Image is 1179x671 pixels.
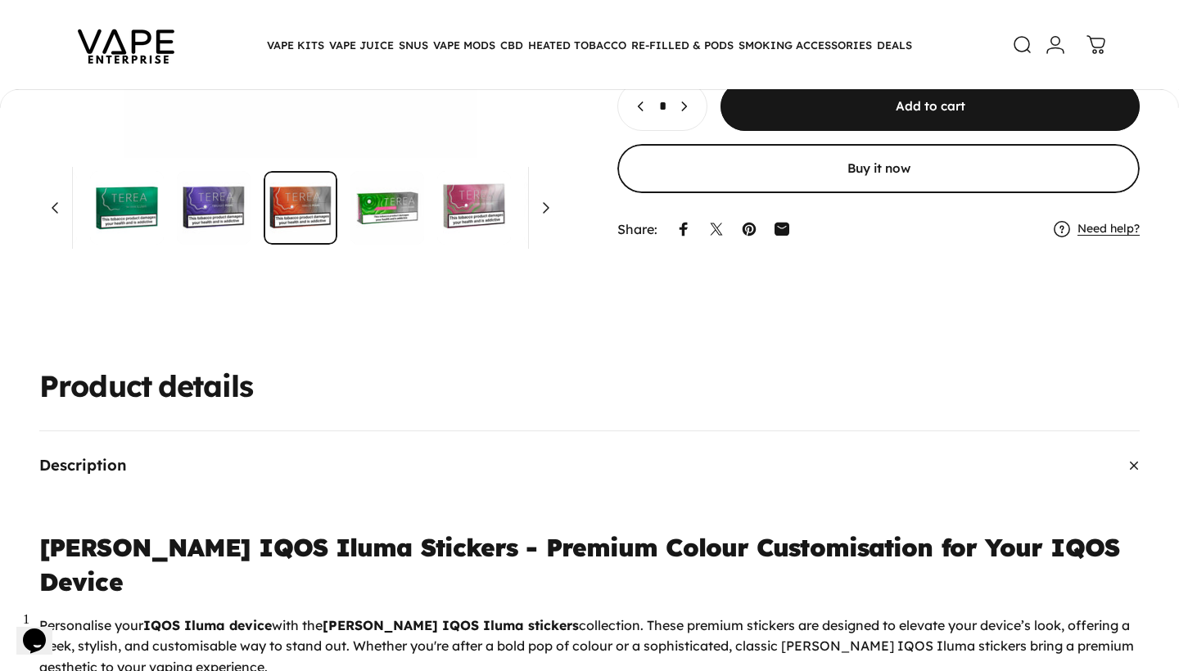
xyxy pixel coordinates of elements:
[264,171,337,245] img: TEREA IQOS Iluma sticks
[3,171,77,245] button: Go to item
[736,28,874,62] summary: SMOKING ACCESSORIES
[1078,27,1114,63] a: 0 items
[90,171,164,245] img: TEREA IQOS Iluma sticks
[39,457,127,473] span: Description
[629,28,736,62] summary: RE-FILLED & PODS
[1077,221,1140,236] a: Need help?
[52,7,200,83] img: Vape Enterprise
[158,372,253,401] animate-element: details
[617,143,1140,192] button: Buy it now
[177,171,251,245] img: TEREA IQOS Iluma sticks
[177,171,251,245] button: Go to item
[39,532,1119,597] strong: [PERSON_NAME] IQOS Iluma Stickers - Premium Colour Customisation for Your IQOS Device
[437,171,511,245] button: Go to item
[3,171,77,245] img: TEREA IQOS Iluma sticks
[618,82,656,129] button: Decrease quantity for TEREA IQOS Iluma sticks
[39,431,1140,499] summary: Description
[327,28,396,62] summary: VAPE JUICE
[396,28,431,62] summary: SNUS
[669,82,707,129] button: Increase quantity for TEREA IQOS Iluma sticks
[264,28,915,62] nav: Primary
[323,617,579,633] strong: [PERSON_NAME] IQOS Iluma stickers
[16,606,69,655] iframe: chat widget
[264,171,337,245] button: Go to item
[524,171,598,245] img: TEREA IQOS Iluma sticks
[874,28,915,62] a: DEALS
[90,171,164,245] button: Go to item
[617,222,657,235] p: Share:
[39,372,151,401] animate-element: Product
[526,28,629,62] summary: HEATED TOBACCO
[431,28,498,62] summary: VAPE MODS
[264,28,327,62] summary: VAPE KITS
[350,171,424,245] button: Go to item
[143,617,272,633] strong: IQOS Iluma device
[524,171,598,245] button: Go to item
[437,171,511,245] img: TEREA IQOS Iluma sticks
[350,171,424,245] img: TEREA IQOS Iluma sticks
[498,28,526,62] summary: CBD
[720,81,1140,130] button: Add to cart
